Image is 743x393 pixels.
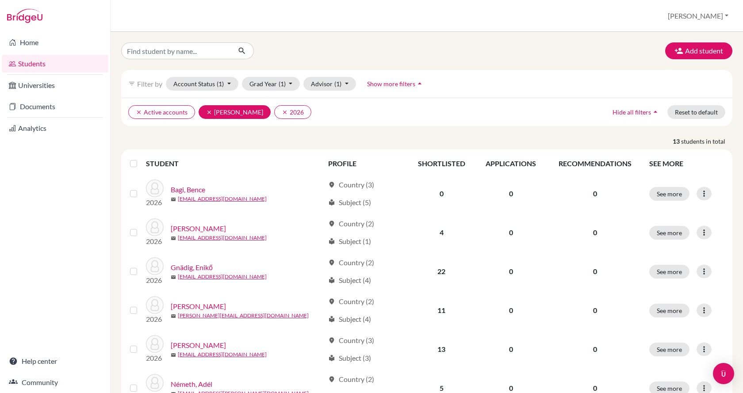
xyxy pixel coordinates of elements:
div: Country (2) [328,218,374,229]
div: Country (2) [328,257,374,268]
i: clear [282,109,288,115]
div: Subject (5) [328,197,371,208]
span: mail [171,352,176,358]
p: 0 [552,266,639,277]
div: Country (2) [328,296,374,307]
p: 2026 [146,275,164,286]
img: Németh, Adél [146,374,164,392]
td: 13 [408,330,475,369]
img: Bridge-U [7,9,42,23]
a: [PERSON_NAME][EMAIL_ADDRESS][DOMAIN_NAME] [178,312,309,320]
span: location_on [328,220,335,227]
th: RECOMMENDATIONS [547,153,644,174]
input: Find student by name... [121,42,231,59]
a: Bagi, Bence [171,184,205,195]
button: See more [649,265,689,279]
div: Subject (4) [328,314,371,324]
td: 22 [408,252,475,291]
td: 4 [408,213,475,252]
button: See more [649,187,689,201]
button: clear2026 [274,105,311,119]
a: Gnädig, Enikő [171,262,213,273]
th: APPLICATIONS [475,153,547,174]
span: mail [171,313,176,319]
p: 0 [552,227,639,238]
span: local_library [328,316,335,323]
span: location_on [328,376,335,383]
div: Subject (4) [328,275,371,286]
img: Eigler, András [146,218,164,236]
img: Katzer, Alexandra [146,296,164,314]
a: Universities [2,76,108,94]
span: location_on [328,298,335,305]
button: See more [649,304,689,317]
div: Country (3) [328,179,374,190]
td: 0 [475,213,547,252]
a: [EMAIL_ADDRESS][DOMAIN_NAME] [178,234,267,242]
div: Country (3) [328,335,374,346]
td: 0 [475,330,547,369]
span: (1) [334,80,341,88]
span: local_library [328,277,335,284]
a: Documents [2,98,108,115]
img: Menyhárt, Maja [146,335,164,353]
a: Home [2,34,108,51]
button: Hide all filtersarrow_drop_up [605,105,667,119]
button: Account Status(1) [166,77,238,91]
span: (1) [279,80,286,88]
i: arrow_drop_up [651,107,660,116]
span: Hide all filters [613,108,651,116]
p: 2026 [146,353,164,363]
th: SHORTLISTED [408,153,475,174]
th: PROFILE [323,153,408,174]
button: clearActive accounts [128,105,195,119]
button: Advisor(1) [303,77,356,91]
a: Help center [2,352,108,370]
a: [PERSON_NAME] [171,223,226,234]
a: Community [2,374,108,391]
td: 0 [475,252,547,291]
button: clear[PERSON_NAME] [199,105,271,119]
img: Bagi, Bence [146,179,164,197]
a: [PERSON_NAME] [171,340,226,351]
p: 2026 [146,314,164,324]
span: location_on [328,337,335,344]
th: STUDENT [146,153,323,174]
a: Németh, Adél [171,379,212,389]
span: local_library [328,355,335,362]
span: (1) [217,80,224,88]
strong: 13 [673,137,681,146]
td: 11 [408,291,475,330]
button: See more [649,226,689,240]
span: location_on [328,259,335,266]
a: [EMAIL_ADDRESS][DOMAIN_NAME] [178,351,267,359]
i: clear [206,109,212,115]
p: 2026 [146,236,164,247]
p: 2026 [146,197,164,208]
td: 0 [475,174,547,213]
button: Reset to default [667,105,725,119]
span: mail [171,275,176,280]
i: filter_list [128,80,135,87]
span: students in total [681,137,732,146]
p: 0 [552,188,639,199]
button: Add student [665,42,732,59]
button: See more [649,343,689,356]
span: Filter by [137,80,162,88]
span: mail [171,236,176,241]
div: Subject (3) [328,353,371,363]
td: 0 [408,174,475,213]
span: Show more filters [367,80,415,88]
a: [EMAIL_ADDRESS][DOMAIN_NAME] [178,195,267,203]
span: location_on [328,181,335,188]
button: [PERSON_NAME] [664,8,732,24]
span: mail [171,197,176,202]
p: 0 [552,344,639,355]
button: Show more filtersarrow_drop_up [360,77,432,91]
th: SEE MORE [644,153,729,174]
a: Students [2,55,108,72]
button: Grad Year(1) [242,77,300,91]
a: [PERSON_NAME] [171,301,226,312]
a: Analytics [2,119,108,137]
span: local_library [328,238,335,245]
